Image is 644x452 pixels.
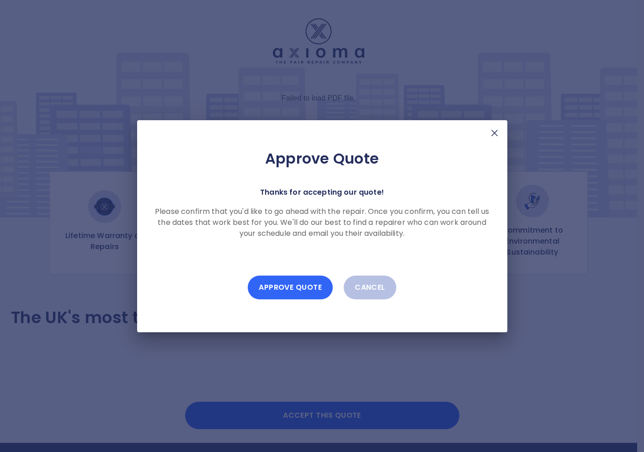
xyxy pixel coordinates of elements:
[260,186,384,199] p: Thanks for accepting our quote!
[248,276,333,299] button: Approve Quote
[344,276,396,299] button: Cancel
[152,206,493,239] p: Please confirm that you'd like to go ahead with the repair. Once you confirm, you can tell us the...
[152,149,493,168] h2: Approve Quote
[489,128,500,138] img: X Mark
